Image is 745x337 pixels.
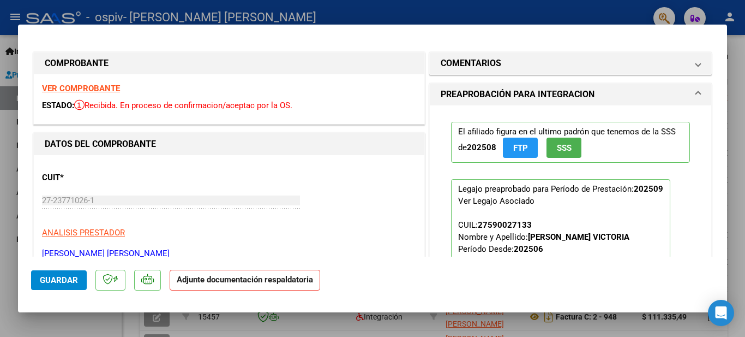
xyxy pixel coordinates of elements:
[31,270,87,290] button: Guardar
[74,100,292,110] span: Recibida. En proceso de confirmacion/aceptac por la OS.
[528,232,629,242] strong: [PERSON_NAME] VICTORIA
[514,244,543,254] strong: 202506
[557,143,572,153] span: SSS
[441,57,501,70] h1: COMENTARIOS
[546,138,581,158] button: SSS
[458,195,534,207] div: Ver Legajo Asociado
[503,138,538,158] button: FTP
[451,179,670,324] p: Legajo preaprobado para Período de Prestación:
[708,300,734,326] div: Open Intercom Messenger
[430,52,711,74] mat-expansion-panel-header: COMENTARIOS
[478,219,532,231] div: 27590027133
[40,275,78,285] span: Guardar
[42,247,416,260] p: [PERSON_NAME] [PERSON_NAME]
[45,58,109,68] strong: COMPROBANTE
[513,143,528,153] span: FTP
[441,88,594,101] h1: PREAPROBACIÓN PARA INTEGRACION
[430,84,711,105] mat-expansion-panel-header: PREAPROBACIÓN PARA INTEGRACION
[451,122,690,163] p: El afiliado figura en el ultimo padrón que tenemos de la SSS de
[513,256,542,266] strong: 202512
[42,228,125,238] span: ANALISIS PRESTADOR
[42,84,120,93] a: VER COMPROBANTE
[42,172,154,184] p: CUIT
[634,184,663,194] strong: 202509
[45,139,156,149] strong: DATOS DEL COMPROBANTE
[42,100,74,110] span: ESTADO:
[467,143,496,152] strong: 202508
[458,220,629,290] span: CUIL: Nombre y Apellido: Período Desde: Período Hasta: Admite Dependencia:
[177,275,313,285] strong: Adjunte documentación respaldatoria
